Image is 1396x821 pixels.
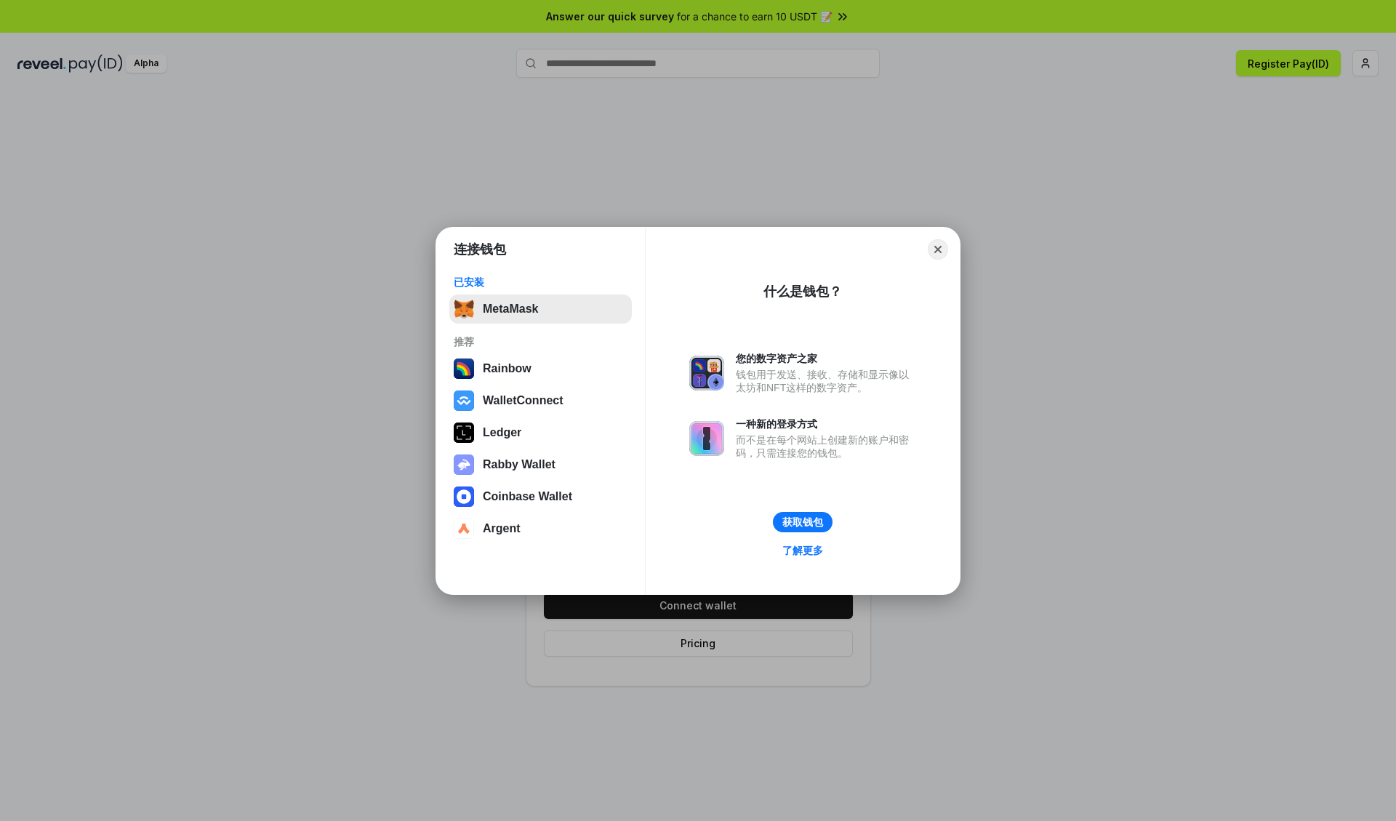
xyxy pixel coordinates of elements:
[454,422,474,443] img: svg+xml,%3Csvg%20xmlns%3D%22http%3A%2F%2Fwww.w3.org%2F2000%2Fsvg%22%20width%3D%2228%22%20height%3...
[736,352,916,365] div: 您的数字资产之家
[928,239,948,260] button: Close
[782,516,823,529] div: 获取钱包
[782,544,823,557] div: 了解更多
[454,359,474,379] img: svg+xml,%3Csvg%20width%3D%22120%22%20height%3D%22120%22%20viewBox%3D%220%200%20120%20120%22%20fil...
[454,518,474,539] img: svg+xml,%3Csvg%20width%3D%2228%22%20height%3D%2228%22%20viewBox%3D%220%200%2028%2028%22%20fill%3D...
[454,299,474,319] img: svg+xml,%3Csvg%20fill%3D%22none%22%20height%3D%2233%22%20viewBox%3D%220%200%2035%2033%22%20width%...
[736,417,916,430] div: 一种新的登录方式
[763,283,842,300] div: 什么是钱包？
[449,354,632,383] button: Rainbow
[454,335,627,348] div: 推荐
[773,512,833,532] button: 获取钱包
[483,303,538,316] div: MetaMask
[454,241,506,258] h1: 连接钱包
[483,394,563,407] div: WalletConnect
[483,426,521,439] div: Ledger
[449,514,632,543] button: Argent
[483,490,572,503] div: Coinbase Wallet
[736,433,916,460] div: 而不是在每个网站上创建新的账户和密码，只需连接您的钱包。
[454,454,474,475] img: svg+xml,%3Csvg%20xmlns%3D%22http%3A%2F%2Fwww.w3.org%2F2000%2Fsvg%22%20fill%3D%22none%22%20viewBox...
[689,356,724,391] img: svg+xml,%3Csvg%20xmlns%3D%22http%3A%2F%2Fwww.w3.org%2F2000%2Fsvg%22%20fill%3D%22none%22%20viewBox...
[689,421,724,456] img: svg+xml,%3Csvg%20xmlns%3D%22http%3A%2F%2Fwww.w3.org%2F2000%2Fsvg%22%20fill%3D%22none%22%20viewBox...
[454,486,474,507] img: svg+xml,%3Csvg%20width%3D%2228%22%20height%3D%2228%22%20viewBox%3D%220%200%2028%2028%22%20fill%3D...
[454,276,627,289] div: 已安装
[454,391,474,411] img: svg+xml,%3Csvg%20width%3D%2228%22%20height%3D%2228%22%20viewBox%3D%220%200%2028%2028%22%20fill%3D...
[483,458,555,471] div: Rabby Wallet
[483,522,521,535] div: Argent
[449,386,632,415] button: WalletConnect
[774,541,832,560] a: 了解更多
[449,482,632,511] button: Coinbase Wallet
[449,295,632,324] button: MetaMask
[449,450,632,479] button: Rabby Wallet
[449,418,632,447] button: Ledger
[736,368,916,394] div: 钱包用于发送、接收、存储和显示像以太坊和NFT这样的数字资产。
[483,362,531,375] div: Rainbow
